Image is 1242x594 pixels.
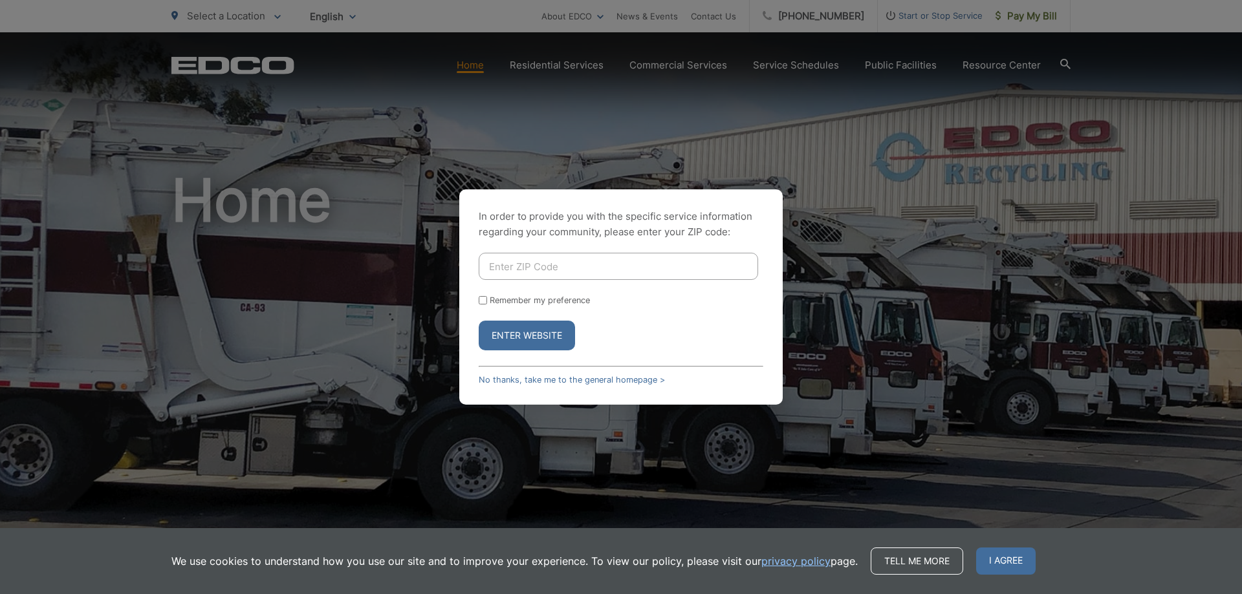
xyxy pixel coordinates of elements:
[479,253,758,280] input: Enter ZIP Code
[479,321,575,350] button: Enter Website
[976,547,1036,575] span: I agree
[171,553,858,569] p: We use cookies to understand how you use our site and to improve your experience. To view our pol...
[479,375,665,385] a: No thanks, take me to the general homepage >
[490,295,590,305] label: Remember my preference
[871,547,963,575] a: Tell me more
[479,209,763,240] p: In order to provide you with the specific service information regarding your community, please en...
[761,553,831,569] a: privacy policy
